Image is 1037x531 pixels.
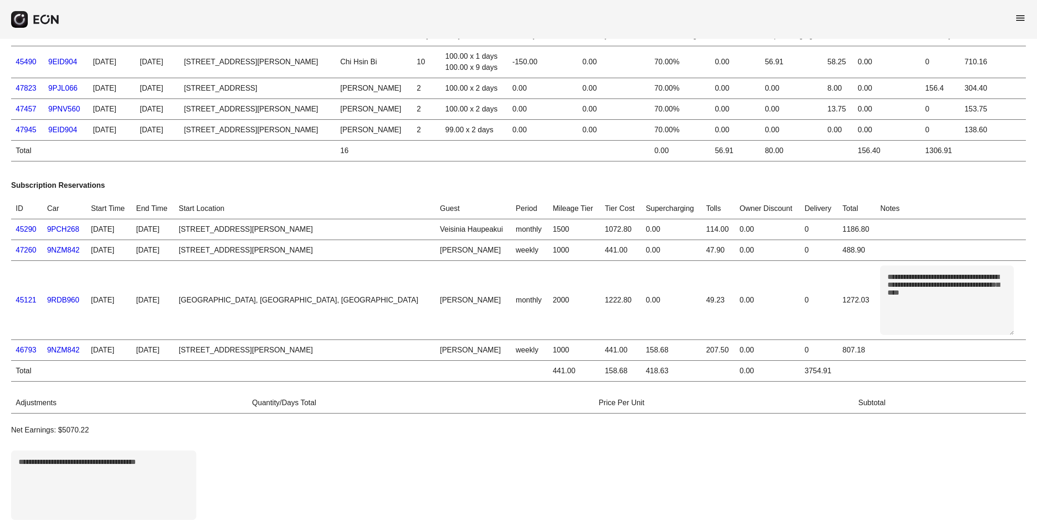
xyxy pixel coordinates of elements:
[412,46,441,78] td: 10
[600,240,641,261] td: 441.00
[641,261,701,340] td: 0.00
[174,240,435,261] td: [STREET_ADDRESS][PERSON_NAME]
[435,219,511,240] td: Veisinia Haupeakui
[548,361,600,382] td: 441.00
[11,361,43,382] td: Total
[412,120,441,141] td: 2
[548,198,600,219] th: Mileage Tier
[47,225,79,233] a: 9PCH268
[800,219,838,240] td: 0
[578,120,650,141] td: 0.00
[921,78,960,99] td: 156.4
[760,99,823,120] td: 0.00
[131,340,174,361] td: [DATE]
[174,261,435,340] td: [GEOGRAPHIC_DATA], [GEOGRAPHIC_DATA], [GEOGRAPHIC_DATA]
[760,78,823,99] td: 0.00
[508,46,578,78] td: -150.00
[435,240,511,261] td: [PERSON_NAME]
[838,240,876,261] td: 488.90
[174,219,435,240] td: [STREET_ADDRESS][PERSON_NAME]
[248,393,594,414] th: Quantity/Days Total
[508,99,578,120] td: 0.00
[960,99,994,120] td: 153.75
[179,120,336,141] td: [STREET_ADDRESS][PERSON_NAME]
[1015,12,1026,24] span: menu
[179,46,336,78] td: [STREET_ADDRESS][PERSON_NAME]
[710,141,760,161] td: 56.91
[47,246,80,254] a: 9NZM842
[701,240,735,261] td: 47.90
[336,99,412,120] td: [PERSON_NAME]
[174,198,435,219] th: Start Location
[16,58,37,66] a: 45490
[511,240,548,261] td: weekly
[735,240,800,261] td: 0.00
[548,240,600,261] td: 1000
[710,120,760,141] td: 0.00
[88,78,135,99] td: [DATE]
[921,46,960,78] td: 0
[511,198,548,219] th: Period
[86,240,131,261] td: [DATE]
[16,225,37,233] a: 45290
[800,198,838,219] th: Delivery
[800,361,838,382] td: 3754.91
[174,340,435,361] td: [STREET_ADDRESS][PERSON_NAME]
[16,296,37,304] a: 45121
[960,78,994,99] td: 304.40
[336,141,412,161] td: 16
[760,120,823,141] td: 0.00
[710,46,760,78] td: 0.00
[735,198,800,219] th: Owner Discount
[47,296,79,304] a: 9RDB960
[735,219,800,240] td: 0.00
[800,240,838,261] td: 0
[511,340,548,361] td: weekly
[921,120,960,141] td: 0
[838,198,876,219] th: Total
[854,393,1026,414] th: Subtotal
[760,141,823,161] td: 80.00
[11,141,44,161] td: Total
[179,78,336,99] td: [STREET_ADDRESS]
[131,240,174,261] td: [DATE]
[853,78,921,99] td: 0.00
[960,120,994,141] td: 138.60
[578,78,650,99] td: 0.00
[594,393,854,414] th: Price Per Unit
[511,261,548,340] td: monthly
[853,99,921,120] td: 0.00
[445,124,503,136] div: 99.00 x 2 days
[43,198,87,219] th: Car
[135,120,179,141] td: [DATE]
[823,46,853,78] td: 58.25
[16,246,37,254] a: 47260
[800,340,838,361] td: 0
[435,198,511,219] th: Guest
[838,261,876,340] td: 1272.03
[548,219,600,240] td: 1500
[86,198,131,219] th: Start Time
[650,46,710,78] td: 70.00%
[600,198,641,219] th: Tier Cost
[412,78,441,99] td: 2
[336,78,412,99] td: [PERSON_NAME]
[875,198,1026,219] th: Notes
[735,261,800,340] td: 0.00
[701,261,735,340] td: 49.23
[412,99,441,120] td: 2
[135,99,179,120] td: [DATE]
[86,261,131,340] td: [DATE]
[853,141,921,161] td: 156.40
[131,261,174,340] td: [DATE]
[179,99,336,120] td: [STREET_ADDRESS][PERSON_NAME]
[131,219,174,240] td: [DATE]
[701,198,735,219] th: Tolls
[11,425,1026,436] p: Net Earnings: $5070.22
[131,198,174,219] th: End Time
[11,180,1026,191] h3: Subscription Reservations
[336,46,412,78] td: Chi Hsin Bi
[735,361,800,382] td: 0.00
[853,46,921,78] td: 0.00
[135,78,179,99] td: [DATE]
